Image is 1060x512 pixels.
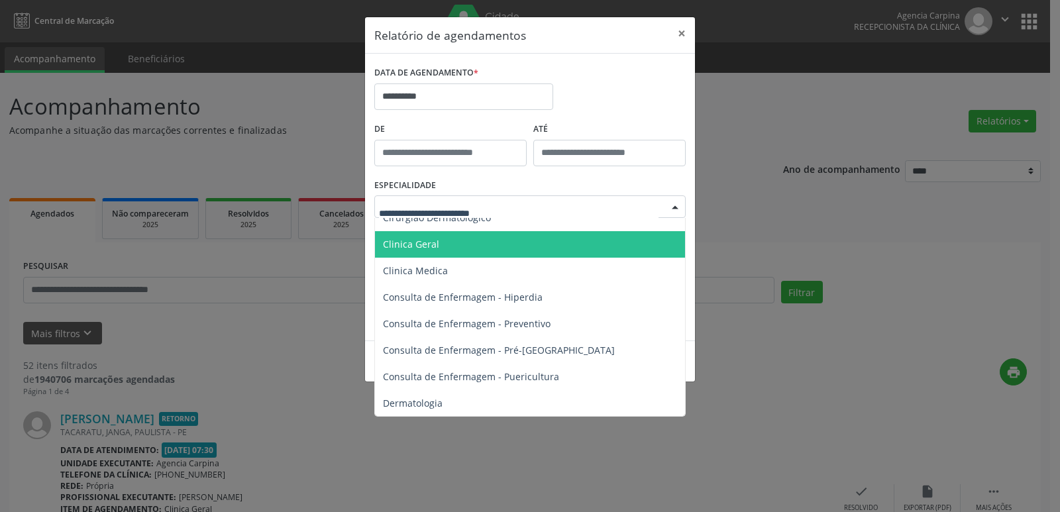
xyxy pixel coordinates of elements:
span: Consulta de Enfermagem - Pré-[GEOGRAPHIC_DATA] [383,344,615,356]
label: DATA DE AGENDAMENTO [374,63,478,83]
h5: Relatório de agendamentos [374,26,526,44]
span: Clinica Medica [383,264,448,277]
span: Clinica Geral [383,238,439,250]
span: Consulta de Enfermagem - Hiperdia [383,291,543,303]
button: Close [668,17,695,50]
span: Cirurgião Dermatológico [383,211,491,224]
span: Consulta de Enfermagem - Puericultura [383,370,559,383]
label: ESPECIALIDADE [374,176,436,196]
span: Consulta de Enfermagem - Preventivo [383,317,551,330]
label: ATÉ [533,119,686,140]
span: Dermatologia [383,397,443,409]
label: De [374,119,527,140]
